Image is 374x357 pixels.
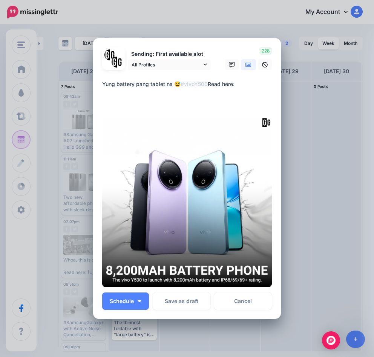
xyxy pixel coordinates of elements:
[132,61,202,69] span: All Profiles
[214,292,272,310] a: Cancel
[153,292,210,310] button: Save as draft
[102,292,149,310] button: Schedule
[259,47,272,55] span: 228
[110,299,134,304] span: Schedule
[138,300,141,302] img: arrow-down-white.png
[128,50,211,58] p: Sending: First available slot
[322,331,340,349] div: Open Intercom Messenger
[112,57,123,68] img: JT5sWCfR-79925.png
[102,80,276,89] div: Yung battery pang tablet na 😅 Read here:
[104,49,115,60] img: 353459792_649996473822713_4483302954317148903_n-bsa138318.png
[128,59,211,70] a: All Profiles
[102,117,272,287] img: BDECIJ63065IGZA8N2KL18F3AHVY16FV.png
